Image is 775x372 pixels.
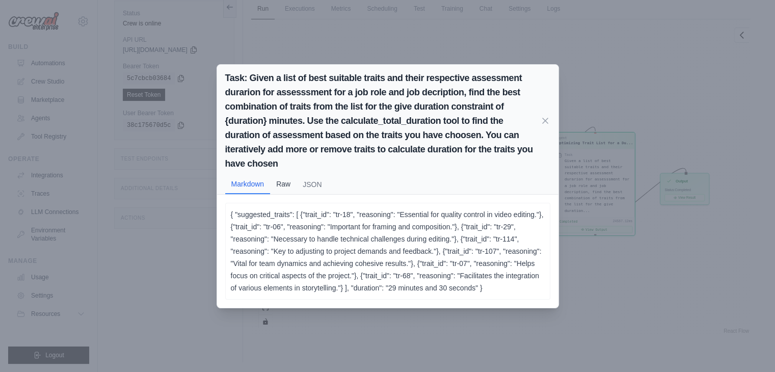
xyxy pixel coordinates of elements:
button: JSON [297,175,328,194]
iframe: Chat Widget [724,323,775,372]
h2: Task: Given a list of best suitable traits and their respective assessment durarion for assesssme... [225,71,540,171]
button: Raw [270,174,297,194]
button: Markdown [225,175,271,194]
p: { "suggested_traits": [ {"trait_id": "tr-18", "reasoning": "Essential for quality control in vide... [231,208,545,294]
